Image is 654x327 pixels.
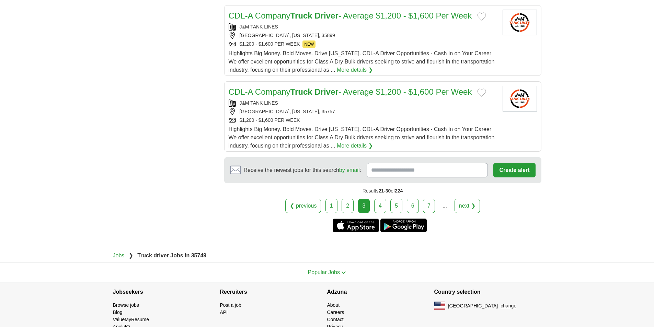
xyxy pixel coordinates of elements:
a: 5 [390,199,402,213]
img: J&M Tank Lines logo [503,86,537,112]
a: Get the iPhone app [333,219,379,232]
strong: Truck [290,87,312,96]
span: ❯ [129,253,133,258]
span: NEW [302,40,315,48]
a: Careers [327,310,344,315]
span: 224 [395,188,403,194]
a: More details ❯ [337,66,373,74]
div: [GEOGRAPHIC_DATA], [US_STATE], 35899 [229,32,497,39]
div: [GEOGRAPHIC_DATA], [US_STATE], 35757 [229,108,497,115]
a: ValueMyResume [113,317,149,322]
button: change [501,302,516,310]
div: $1,200 - $1,600 PER WEEK [229,40,497,48]
a: 2 [342,199,354,213]
a: CDL-A CompanyTruck Driver- Average $1,200 - $1,600 Per Week [229,11,472,20]
span: Highlights Big Money. Bold Moves. Drive [US_STATE]. CDL-A Driver Opportunities - Cash In on Your ... [229,50,495,73]
div: ... [438,199,451,213]
a: Browse jobs [113,302,139,308]
a: J&M TANK LINES [240,100,278,106]
img: J&M Tank Lines logo [503,10,537,35]
img: US flag [434,302,445,310]
strong: Driver [314,11,338,20]
a: J&M TANK LINES [240,24,278,30]
a: 6 [407,199,419,213]
strong: Truck driver Jobs in 35749 [137,253,206,258]
a: Contact [327,317,344,322]
div: $1,200 - $1,600 PER WEEK [229,117,497,124]
span: Popular Jobs [308,269,340,275]
button: Create alert [493,163,535,177]
a: API [220,310,228,315]
a: 1 [325,199,337,213]
span: Receive the newest jobs for this search : [244,166,361,174]
a: Jobs [113,253,125,258]
a: About [327,302,340,308]
span: Highlights Big Money. Bold Moves. Drive [US_STATE]. CDL-A Driver Opportunities - Cash In on Your ... [229,126,495,149]
a: 7 [423,199,435,213]
div: 3 [358,199,370,213]
div: Results of [224,183,541,199]
span: 21-30 [378,188,391,194]
a: ❮ previous [285,199,321,213]
a: by email [339,167,360,173]
img: toggle icon [341,271,346,274]
a: CDL-A CompanyTruck Driver- Average $1,200 - $1,600 Per Week [229,87,472,96]
h4: Country selection [434,282,541,302]
button: Add to favorite jobs [477,12,486,21]
a: Post a job [220,302,241,308]
a: Blog [113,310,123,315]
a: More details ❯ [337,142,373,150]
a: next ❯ [455,199,480,213]
a: Get the Android app [380,219,427,232]
button: Add to favorite jobs [477,89,486,97]
strong: Driver [314,87,338,96]
strong: Truck [290,11,312,20]
span: [GEOGRAPHIC_DATA] [448,302,498,310]
a: 4 [374,199,386,213]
